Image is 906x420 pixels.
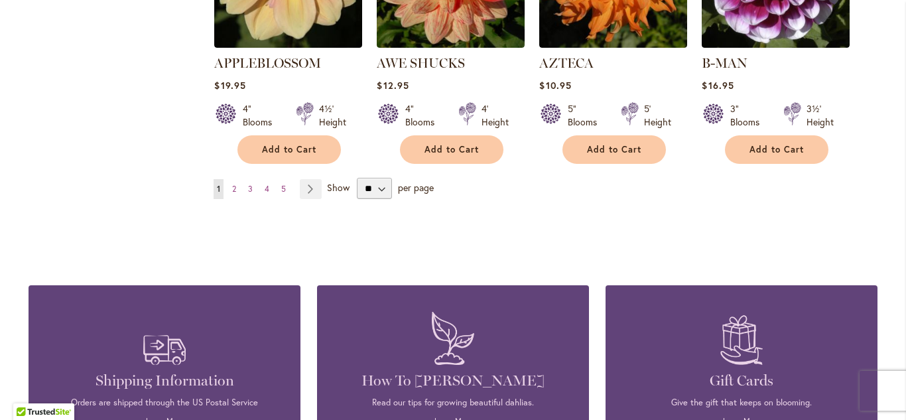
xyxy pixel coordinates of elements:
span: Add to Cart [262,144,316,155]
span: 4 [265,184,269,194]
a: 3 [245,179,256,199]
a: B-MAN [702,55,747,71]
p: Orders are shipped through the US Postal Service [48,397,281,409]
span: $16.95 [702,79,734,92]
a: APPLEBLOSSOM [214,38,362,50]
span: Add to Cart [749,144,804,155]
span: per page [398,181,434,194]
span: $10.95 [539,79,571,92]
p: Give the gift that keeps on blooming. [625,397,858,409]
span: 5 [281,184,286,194]
h4: Shipping Information [48,372,281,390]
div: 4' Height [482,102,509,129]
span: 1 [217,184,220,194]
div: 5" Blooms [568,102,605,129]
div: 3½' Height [807,102,834,129]
span: $19.95 [214,79,245,92]
button: Add to Cart [400,135,503,164]
div: 4½' Height [319,102,346,129]
a: AWE SHUCKS [377,55,465,71]
a: 2 [229,179,239,199]
a: AZTECA [539,55,594,71]
div: 4" Blooms [243,102,280,129]
div: 5' Height [644,102,671,129]
iframe: Launch Accessibility Center [10,373,47,410]
span: 2 [232,184,236,194]
button: Add to Cart [725,135,828,164]
button: Add to Cart [237,135,341,164]
a: 4 [261,179,273,199]
span: 3 [248,184,253,194]
span: Show [327,181,350,194]
div: 3" Blooms [730,102,767,129]
span: Add to Cart [587,144,641,155]
a: B-MAN [702,38,850,50]
h4: Gift Cards [625,372,858,390]
a: APPLEBLOSSOM [214,55,321,71]
div: 4" Blooms [405,102,442,129]
span: Add to Cart [424,144,479,155]
a: 5 [278,179,289,199]
a: AWE SHUCKS [377,38,525,50]
h4: How To [PERSON_NAME] [337,372,569,390]
button: Add to Cart [562,135,666,164]
a: AZTECA [539,38,687,50]
span: $12.95 [377,79,409,92]
p: Read our tips for growing beautiful dahlias. [337,397,569,409]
